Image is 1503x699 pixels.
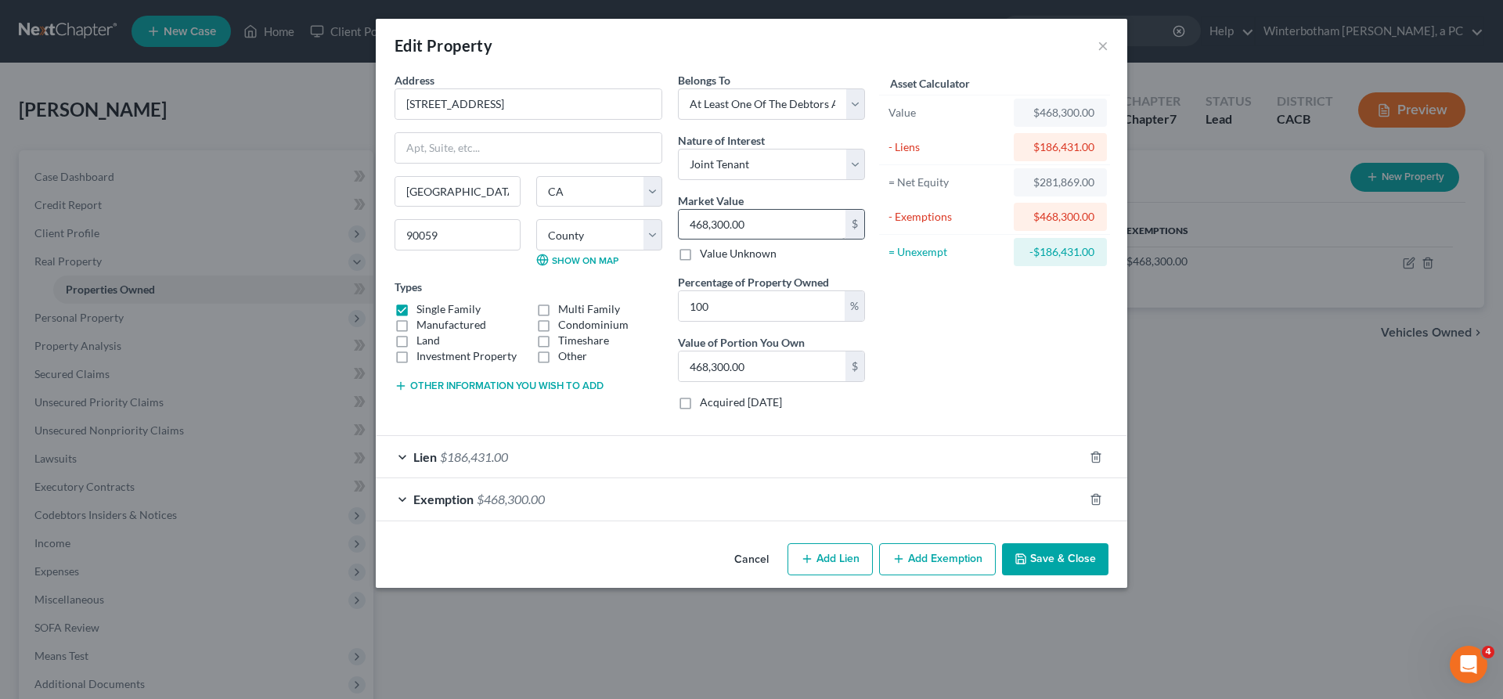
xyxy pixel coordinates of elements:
[678,132,765,149] label: Nature of Interest
[679,291,845,321] input: 0.00
[888,175,1007,190] div: = Net Equity
[395,34,492,56] div: Edit Property
[890,75,970,92] label: Asset Calculator
[1482,646,1494,658] span: 4
[395,219,521,250] input: Enter zip...
[845,351,864,381] div: $
[678,334,805,351] label: Value of Portion You Own
[416,333,440,348] label: Land
[395,279,422,295] label: Types
[888,209,1007,225] div: - Exemptions
[888,105,1007,121] div: Value
[678,74,730,87] span: Belongs To
[558,333,609,348] label: Timeshare
[536,254,618,266] a: Show on Map
[413,449,437,464] span: Lien
[1098,36,1108,55] button: ×
[477,492,545,506] span: $468,300.00
[879,543,996,576] button: Add Exemption
[416,348,517,364] label: Investment Property
[679,210,845,240] input: 0.00
[395,177,520,207] input: Enter city...
[700,246,777,261] label: Value Unknown
[1450,646,1487,683] iframe: Intercom live chat
[440,449,508,464] span: $186,431.00
[679,351,845,381] input: 0.00
[1026,209,1094,225] div: $468,300.00
[1002,543,1108,576] button: Save & Close
[1026,105,1094,121] div: $468,300.00
[395,133,661,163] input: Apt, Suite, etc...
[678,274,829,290] label: Percentage of Property Owned
[788,543,873,576] button: Add Lien
[413,492,474,506] span: Exemption
[888,244,1007,260] div: = Unexempt
[888,139,1007,155] div: - Liens
[395,89,661,119] input: Enter address...
[1026,139,1094,155] div: $186,431.00
[558,348,587,364] label: Other
[1026,244,1094,260] div: -$186,431.00
[700,395,782,410] label: Acquired [DATE]
[416,301,481,317] label: Single Family
[395,74,434,87] span: Address
[416,317,486,333] label: Manufactured
[1026,175,1094,190] div: $281,869.00
[558,317,629,333] label: Condominium
[722,545,781,576] button: Cancel
[845,210,864,240] div: $
[558,301,620,317] label: Multi Family
[845,291,864,321] div: %
[395,380,604,392] button: Other information you wish to add
[678,193,744,209] label: Market Value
